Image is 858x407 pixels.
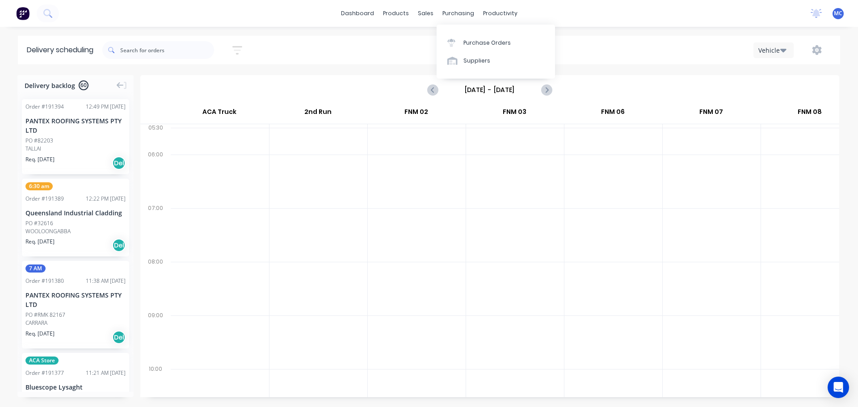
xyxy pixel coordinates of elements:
[120,41,214,59] input: Search for orders
[25,137,53,145] div: PO #82203
[86,195,126,203] div: 12:22 PM [DATE]
[18,36,102,64] div: Delivery scheduling
[662,104,760,124] div: FNM 07
[25,264,46,273] span: 7 AM
[269,104,367,124] div: 2nd Run
[367,104,465,124] div: FNM 02
[437,34,555,51] a: Purchase Orders
[438,7,479,20] div: purchasing
[25,145,126,153] div: TALLAI
[25,319,126,327] div: CARRARA
[25,290,126,309] div: PANTEX ROOFING SYSTEMS PTY LTD
[379,7,413,20] div: products
[479,7,522,20] div: productivity
[112,239,126,252] div: Del
[25,103,64,111] div: Order # 191394
[753,42,794,58] button: Vehicle
[25,277,64,285] div: Order # 191380
[112,156,126,170] div: Del
[463,57,490,65] div: Suppliers
[25,369,64,377] div: Order # 191377
[336,7,379,20] a: dashboard
[564,104,662,124] div: FNM 06
[834,9,842,17] span: MC
[25,116,126,135] div: PANTEX ROOFING SYSTEMS PTY LTD
[463,39,511,47] div: Purchase Orders
[25,227,126,235] div: WOOLOONGABBA
[25,311,65,319] div: PO #RMK 82167
[758,46,784,55] div: Vehicle
[25,382,126,392] div: Bluescope Lysaght
[16,7,29,20] img: Factory
[828,377,849,398] div: Open Intercom Messenger
[140,256,171,310] div: 08:00
[25,81,75,90] span: Delivery backlog
[140,149,171,203] div: 06:00
[112,331,126,344] div: Del
[25,330,55,338] span: Req. [DATE]
[140,122,171,149] div: 05:30
[466,104,564,124] div: FNM 03
[79,80,88,90] span: 60
[25,195,64,203] div: Order # 191389
[413,7,438,20] div: sales
[86,369,126,377] div: 11:21 AM [DATE]
[437,52,555,70] a: Suppliers
[86,277,126,285] div: 11:38 AM [DATE]
[140,203,171,256] div: 07:00
[140,310,171,364] div: 09:00
[25,182,53,190] span: 6:30 am
[25,208,126,218] div: Queensland Industrial Cladding
[170,104,269,124] div: ACA Truck
[86,103,126,111] div: 12:49 PM [DATE]
[25,219,53,227] div: PO #32616
[25,238,55,246] span: Req. [DATE]
[25,155,55,164] span: Req. [DATE]
[25,357,59,365] span: ACA Store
